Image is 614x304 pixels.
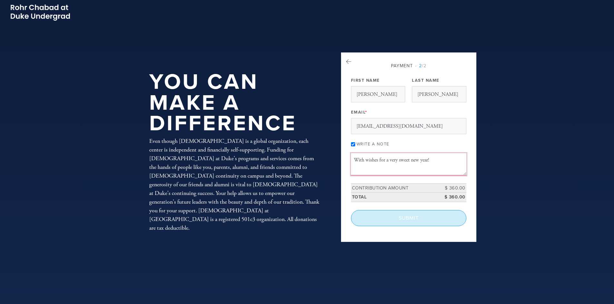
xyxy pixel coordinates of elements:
[437,193,466,202] td: $ 360.00
[351,183,437,193] td: Contribution Amount
[351,62,466,69] div: Payment
[419,63,422,69] span: 2
[365,110,367,115] span: This field is required.
[412,78,440,83] label: Last Name
[351,78,380,83] label: First Name
[415,63,426,69] span: /2
[351,210,466,226] input: Submit
[437,183,466,193] td: $ 360.00
[149,137,320,232] div: Even though [DEMOGRAPHIC_DATA] is a global organization, each center is independent and financial...
[351,193,437,202] td: Total
[149,72,320,134] h1: You Can Make a Difference
[356,142,389,147] label: Write a note
[351,109,367,115] label: Email
[10,3,71,22] img: Picture2_0.png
